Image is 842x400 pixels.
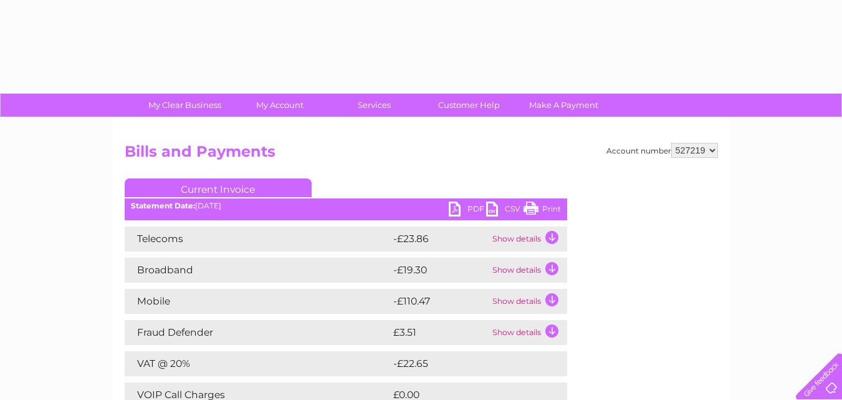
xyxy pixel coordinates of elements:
h2: Bills and Payments [125,143,718,167]
td: Mobile [125,289,390,314]
td: Broadband [125,258,390,283]
a: Services [323,94,426,117]
td: -£22.65 [390,351,544,376]
b: Statement Date: [131,201,195,210]
td: £3.51 [390,320,489,345]
a: Current Invoice [125,178,312,197]
td: Show details [489,320,567,345]
a: Print [524,202,561,220]
a: My Account [228,94,331,117]
a: Make A Payment [512,94,615,117]
td: Show details [489,289,567,314]
a: My Clear Business [133,94,236,117]
a: CSV [486,202,524,220]
td: Show details [489,258,567,283]
td: Telecoms [125,227,390,251]
div: [DATE] [125,202,567,210]
td: -£110.47 [390,289,489,314]
td: Fraud Defender [125,320,390,345]
td: VAT @ 20% [125,351,390,376]
td: Show details [489,227,567,251]
td: -£23.86 [390,227,489,251]
td: -£19.30 [390,258,489,283]
a: Customer Help [418,94,520,117]
a: PDF [449,202,486,220]
div: Account number [606,143,718,158]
